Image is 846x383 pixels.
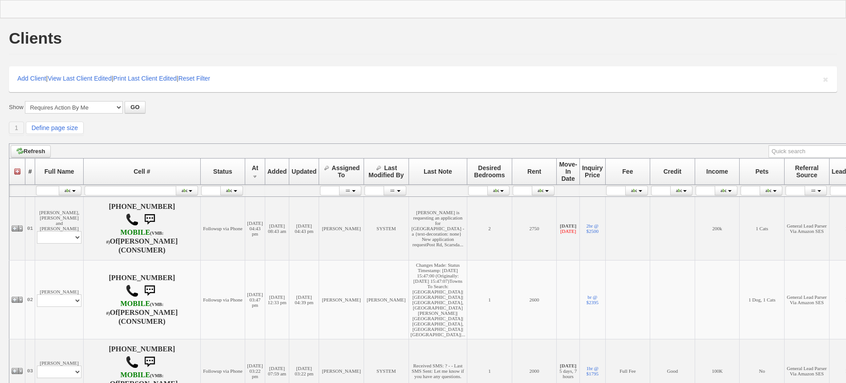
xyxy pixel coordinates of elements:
[368,164,404,179] span: Last Modified By
[85,274,198,326] h4: [PHONE_NUMBER] Of (CONSUMER)
[265,197,289,261] td: [DATE] 08:43 am
[134,168,150,175] span: Cell #
[85,203,198,254] h4: [PHONE_NUMBER] Of (CONSUMER)
[200,197,245,261] td: Followup via Phone
[622,168,633,175] span: Fee
[25,261,35,339] td: 02
[35,197,84,261] td: [PERSON_NAME], [PERSON_NAME] and [PERSON_NAME]
[265,261,289,339] td: [DATE] 12:33 pm
[45,168,74,175] span: Full Name
[664,168,681,175] span: Credit
[332,164,360,179] span: Assigned To
[25,197,35,261] td: 01
[740,261,785,339] td: 1 Dog, 1 Cats
[740,197,785,261] td: 1 Cats
[560,223,576,228] b: [DATE]
[9,103,24,111] label: Show
[586,223,599,234] a: 2br @ $2500
[17,75,46,82] a: Add Client
[118,237,178,245] b: [PERSON_NAME]
[121,300,150,308] font: MOBILE
[291,168,316,175] span: Updated
[755,168,769,175] span: Pets
[586,294,599,305] a: br @ $2395
[560,363,576,368] b: [DATE]
[252,164,259,171] span: At
[125,284,139,297] img: call.png
[141,353,158,371] img: sms.png
[9,66,837,92] div: | | |
[364,261,409,339] td: [PERSON_NAME]
[319,197,364,261] td: [PERSON_NAME]
[121,228,150,236] font: MOBILE
[121,371,150,379] font: MOBILE
[141,211,158,228] img: sms.png
[178,75,210,82] a: Reset Filter
[35,261,84,339] td: [PERSON_NAME]
[560,228,576,234] font: [DATE]
[106,300,163,317] b: T-Mobile USA, Inc.
[106,228,163,245] b: T-Mobile USA, Inc.
[213,168,232,175] span: Status
[695,197,740,261] td: 200k
[267,168,287,175] span: Added
[289,261,319,339] td: [DATE] 04:39 pm
[25,159,35,185] th: #
[319,261,364,339] td: [PERSON_NAME]
[795,164,818,179] span: Referral Source
[113,75,177,82] a: Print Last Client Edited
[706,168,728,175] span: Income
[9,30,62,46] h1: Clients
[467,197,512,261] td: 2
[26,122,84,134] a: Define page size
[289,197,319,261] td: [DATE] 04:43 pm
[474,164,505,179] span: Desired Bedrooms
[11,145,51,158] a: Refresh
[125,355,139,369] img: call.png
[200,261,245,339] td: Followup via Phone
[512,261,557,339] td: 2600
[512,197,557,261] td: 2750
[559,161,577,182] span: Move-In Date
[364,197,409,261] td: SYSTEM
[245,261,265,339] td: [DATE] 03:47 pm
[125,213,139,226] img: call.png
[582,164,603,179] span: Inquiry Price
[527,168,541,175] span: Rent
[409,261,467,339] td: Changes Made: Status Timestamp: [DATE] 15:47:00 (Originally: [DATE] 15:47:07)Towns To Search: [GE...
[245,197,265,261] td: [DATE] 04:43 pm
[467,261,512,339] td: 1
[48,75,112,82] a: View Last Client Edited
[125,101,145,114] button: GO
[141,282,158,300] img: sms.png
[785,261,830,339] td: General Lead Parser Via Amazon SES
[118,309,178,317] b: [PERSON_NAME]
[9,122,24,134] a: 1
[409,197,467,261] td: [PERSON_NAME] is requesting an application for [GEOGRAPHIC_DATA] - a {text-decoration: none} New ...
[785,197,830,261] td: General Lead Parser Via Amazon SES
[586,366,599,376] a: 1br @ $1795
[424,168,452,175] span: Last Note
